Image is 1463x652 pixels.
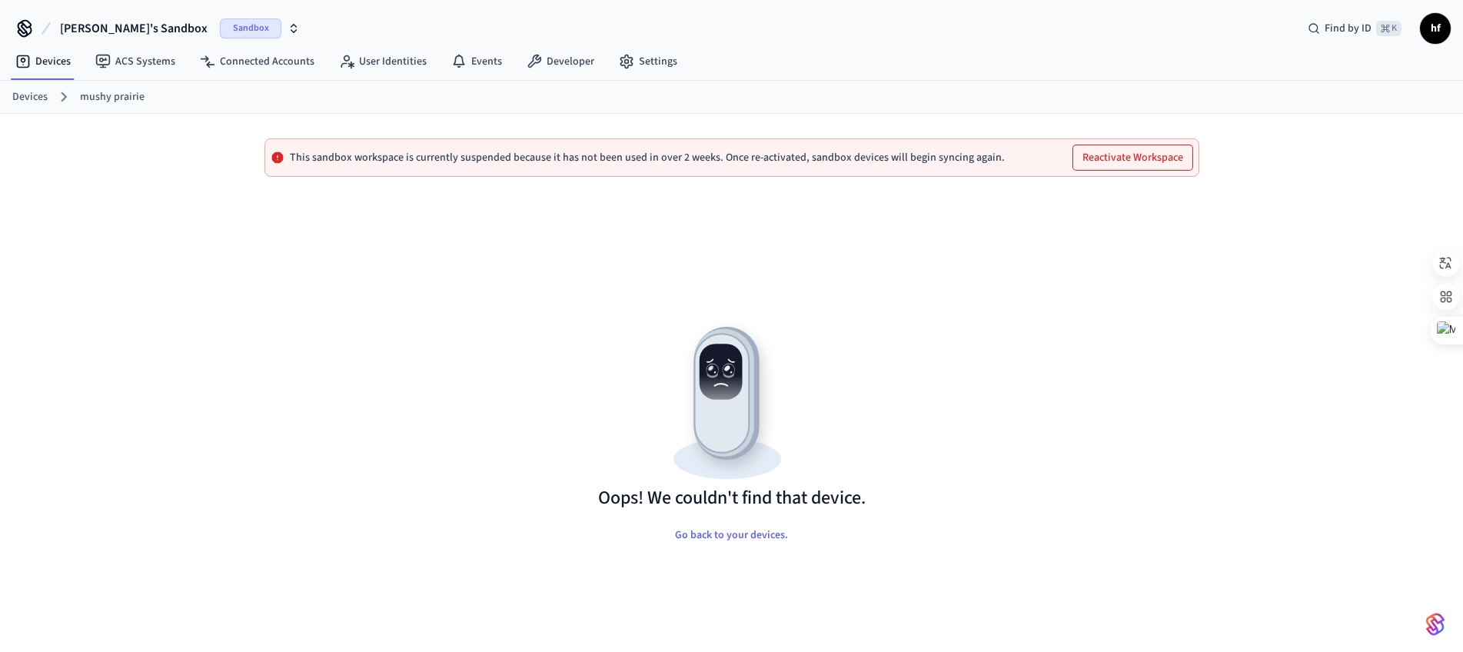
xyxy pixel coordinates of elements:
[598,314,866,486] img: Resource not found
[1325,21,1372,36] span: Find by ID
[607,48,690,75] a: Settings
[83,48,188,75] a: ACS Systems
[60,19,208,38] span: [PERSON_NAME]'s Sandbox
[598,486,866,511] h1: Oops! We couldn't find that device.
[1073,145,1192,170] button: Reactivate Workspace
[12,89,48,105] a: Devices
[327,48,439,75] a: User Identities
[1421,15,1449,42] span: hf
[3,48,83,75] a: Devices
[80,89,145,105] a: mushy prairie
[220,18,281,38] span: Sandbox
[1376,21,1401,36] span: ⌘ K
[439,48,514,75] a: Events
[1295,15,1414,42] div: Find by ID⌘ K
[188,48,327,75] a: Connected Accounts
[1426,612,1445,637] img: SeamLogoGradient.69752ec5.svg
[663,520,800,551] button: Go back to your devices.
[1420,13,1451,44] button: hf
[290,151,1005,164] p: This sandbox workspace is currently suspended because it has not been used in over 2 weeks. Once ...
[514,48,607,75] a: Developer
